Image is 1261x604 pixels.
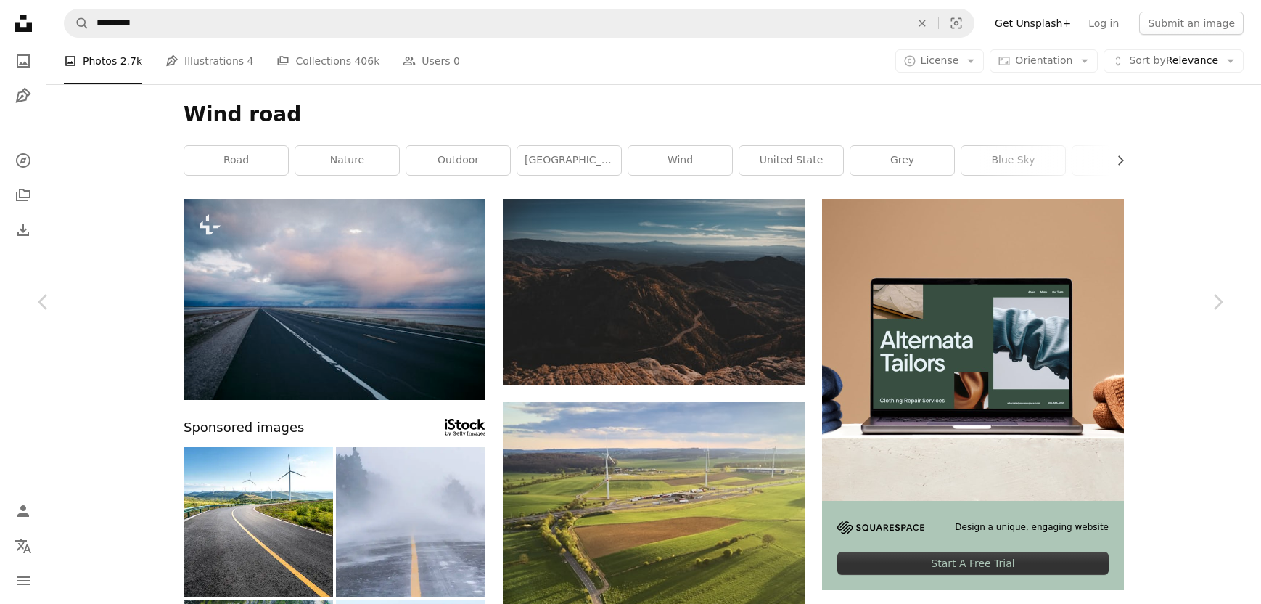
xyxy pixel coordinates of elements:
[822,199,1124,590] a: Design a unique, engaging websiteStart A Free Trial
[1015,54,1072,66] span: Orientation
[9,531,38,560] button: Language
[1174,232,1261,372] a: Next
[986,12,1080,35] a: Get Unsplash+
[1129,54,1165,66] span: Sort by
[9,216,38,245] a: Download History
[837,521,924,534] img: file-1705255347840-230a6ab5bca9image
[837,552,1109,575] div: Start A Free Trial
[184,447,333,597] img: Wind Turbine
[739,146,843,175] a: united state
[9,146,38,175] a: Explore
[453,53,460,69] span: 0
[503,285,805,298] a: mountain under blue sky
[1104,49,1244,73] button: Sort byRelevance
[165,38,253,84] a: Illustrations 4
[184,146,288,175] a: road
[517,146,621,175] a: [GEOGRAPHIC_DATA]
[961,146,1065,175] a: blue sky
[184,293,485,306] a: an empty highway with a cloudy sky in the background
[336,447,485,597] img: Fierce blizzard covers a strip of road with snow. Winter road conditions.
[406,146,510,175] a: outdoor
[906,9,938,37] button: Clear
[955,521,1109,534] span: Design a unique, engaging website
[9,566,38,595] button: Menu
[9,81,38,110] a: Illustrations
[9,181,38,210] a: Collections
[247,53,254,69] span: 4
[65,9,89,37] button: Search Unsplash
[184,102,1124,128] h1: Wind road
[184,417,304,438] span: Sponsored images
[822,199,1124,501] img: file-1707885205802-88dd96a21c72image
[184,199,485,400] img: an empty highway with a cloudy sky in the background
[939,9,974,37] button: Visual search
[850,146,954,175] a: grey
[9,497,38,526] a: Log in / Sign up
[295,146,399,175] a: nature
[990,49,1098,73] button: Orientation
[276,38,379,84] a: Collections 406k
[1129,54,1218,68] span: Relevance
[1072,146,1176,175] a: cloud
[503,584,805,597] a: green grass field during daytime
[1139,12,1244,35] button: Submit an image
[9,46,38,75] a: Photos
[64,9,974,38] form: Find visuals sitewide
[895,49,985,73] button: License
[354,53,379,69] span: 406k
[403,38,460,84] a: Users 0
[921,54,959,66] span: License
[1107,146,1124,175] button: scroll list to the right
[1080,12,1127,35] a: Log in
[628,146,732,175] a: wind
[503,199,805,385] img: mountain under blue sky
